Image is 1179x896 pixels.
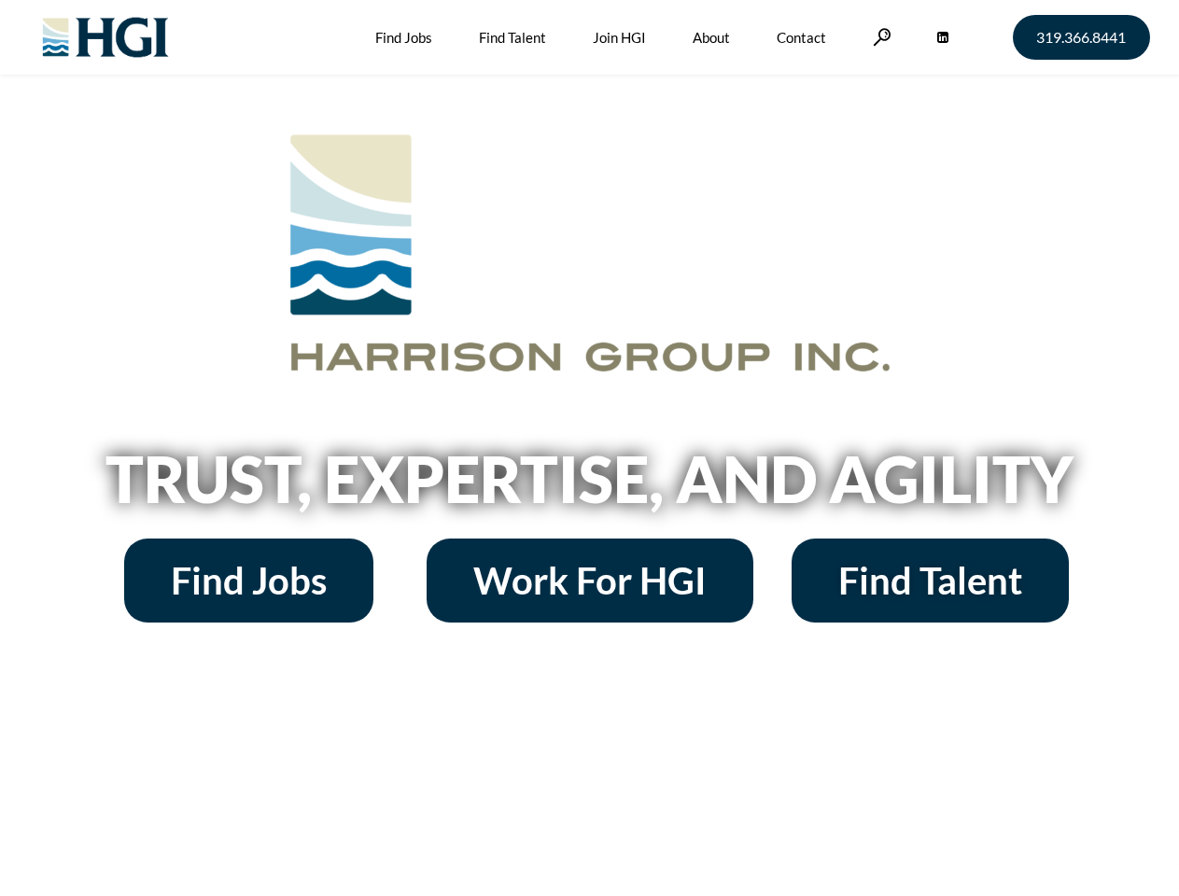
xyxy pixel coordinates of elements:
span: Find Jobs [171,562,327,599]
h2: Trust, Expertise, and Agility [58,447,1122,511]
a: Search [873,28,891,46]
a: 319.366.8441 [1013,15,1150,60]
a: Find Jobs [124,539,373,623]
span: 319.366.8441 [1036,30,1126,45]
span: Work For HGI [473,562,707,599]
a: Work For HGI [427,539,753,623]
a: Find Talent [792,539,1069,623]
span: Find Talent [838,562,1022,599]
